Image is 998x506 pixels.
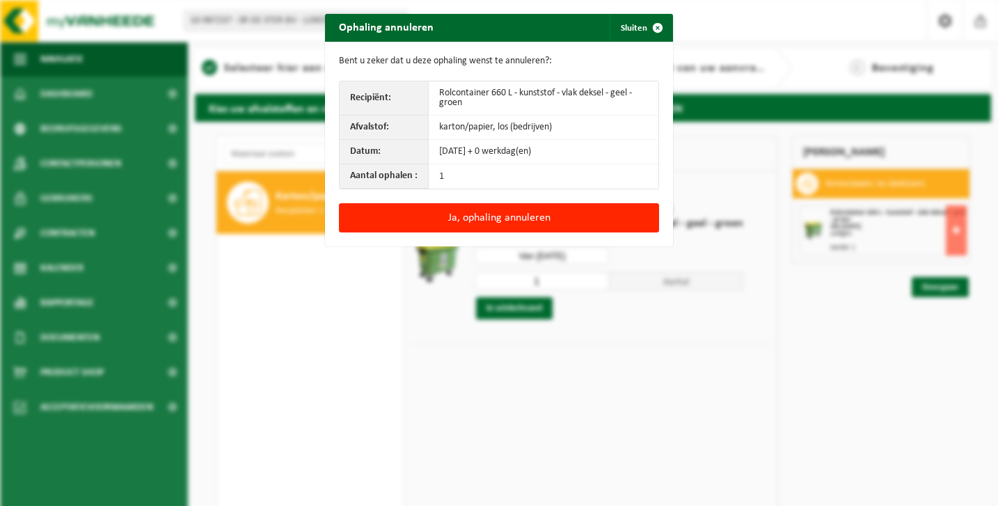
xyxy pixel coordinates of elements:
[610,14,672,42] button: Sluiten
[340,140,429,164] th: Datum:
[429,140,658,164] td: [DATE] + 0 werkdag(en)
[339,203,659,232] button: Ja, ophaling annuleren
[339,56,659,67] p: Bent u zeker dat u deze ophaling wenst te annuleren?:
[429,116,658,140] td: karton/papier, los (bedrijven)
[340,164,429,189] th: Aantal ophalen :
[325,14,447,40] h2: Ophaling annuleren
[429,164,658,189] td: 1
[429,81,658,116] td: Rolcontainer 660 L - kunststof - vlak deksel - geel - groen
[340,81,429,116] th: Recipiënt:
[340,116,429,140] th: Afvalstof:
